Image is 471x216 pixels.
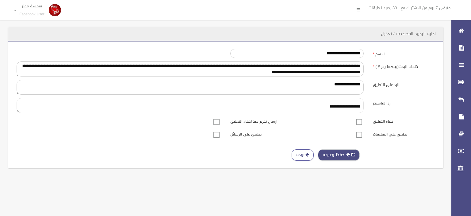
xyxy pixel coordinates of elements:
[368,129,439,138] label: تطبيق على التعليقات
[368,98,439,107] label: رد الماسنجر
[368,61,439,70] label: كلمات البحث(بينهما رمز # )
[19,4,44,8] p: همسة مطر
[318,149,360,161] button: حفظ وعوده
[19,12,44,17] small: Facebook User
[368,49,439,57] label: الاسم
[226,129,297,138] label: تطبيق على الرسائل
[368,80,439,88] label: الرد على التعليق
[226,116,297,125] label: ارسال تقرير بعد اخفاء التعليق
[373,28,443,40] header: اداره الردود المخصصه / تعديل
[368,116,439,125] label: اخفاء التعليق
[292,149,314,161] a: عوده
